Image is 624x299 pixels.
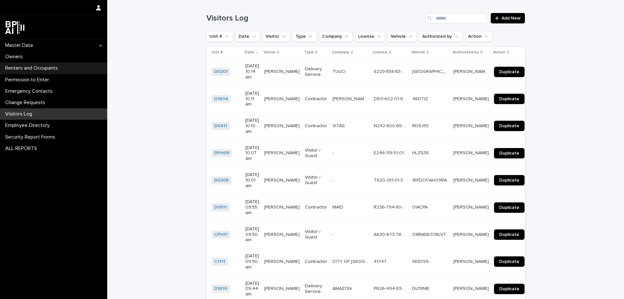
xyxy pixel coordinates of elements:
span: Duplicate [499,259,519,264]
a: D0206 [214,178,229,183]
p: Security Report Forms [3,134,60,140]
p: Visitor [264,49,276,56]
p: Unit # [212,49,223,56]
p: Master Data [3,42,38,48]
img: dwgmcNfxSF6WIOOXiGgu [5,21,24,34]
p: XK8399 [412,258,430,265]
tr: DPH09 [DATE] 10:07 am[PERSON_NAME][PERSON_NAME] Visitor / Guest-- E246-119-51-010-0E246-119-51-01... [206,140,535,167]
button: Vehicle [388,31,417,42]
p: AMAZON [332,285,353,292]
p: PEDRO ARRIETA [264,231,301,238]
span: Duplicate [499,178,519,183]
a: D0411 [214,123,227,129]
p: [GEOGRAPHIC_DATA] [412,68,449,75]
a: C1111 [214,259,225,265]
a: Duplicate [494,256,525,267]
p: MAID [332,203,344,210]
p: SARA RESTREPO [264,203,301,210]
button: Unit # [206,31,233,42]
p: [DATE] 09:44 am [245,281,259,297]
p: R236-794-80-515-0 [374,203,408,210]
p: REINER DUENAS [264,95,301,102]
p: Vehicle [411,49,425,56]
p: T620-281-01-302-0 [374,176,408,183]
span: Duplicate [499,287,519,291]
p: E246-119-51-010-0 [374,149,408,156]
p: TUUCI [332,68,347,75]
p: Delivery Service [305,66,327,77]
p: - [332,149,335,156]
a: Duplicate [494,121,525,131]
h1: Visitors Log [206,14,422,23]
p: Contractor [305,205,327,210]
p: EDUARDO BARRETO [264,258,301,265]
p: Emergency Contacts [3,88,58,94]
p: [DATE] 10:01 am [245,172,259,188]
a: D0201 [214,69,228,75]
p: Company [332,49,349,56]
p: 46DTIZ [412,95,429,102]
p: GUSTAVO TORRES [264,176,301,183]
p: PATRICIA ROOS [453,95,490,102]
p: CITY OF [GEOGRAPHIC_DATA] [332,258,370,265]
p: ALL REPORTS [3,145,42,152]
p: Nayda Robson [453,122,490,129]
a: Duplicate [494,202,525,213]
span: Duplicate [499,124,519,128]
p: Visitor / Guest [305,229,327,240]
p: Contractor [305,96,327,102]
a: Duplicate [494,94,525,104]
a: D1604 [214,96,228,102]
tr: C1111 [DATE] 09:50 am[PERSON_NAME][PERSON_NAME] ContractorCITY OF [GEOGRAPHIC_DATA]CITY OF [GEOGR... [206,248,535,275]
a: CPH11 [214,232,227,238]
tr: D0411 [DATE] 10:10 am[PERSON_NAME][PERSON_NAME] ContractorVITASVITAS N242-800-65-875-0N242-800-65... [206,113,535,140]
span: Duplicate [499,97,519,101]
input: Search [425,13,487,23]
p: Rebecca Samandar [453,258,490,265]
p: N242-800-65-875-0 [374,122,408,129]
p: License [373,49,387,56]
tr: D0206 [DATE] 10:01 am[PERSON_NAME][PERSON_NAME] Visitor / Guest-- T620-281-01-302-0T620-281-01-30... [206,167,535,194]
tr: CPH11 [DATE] 09:50 am[PERSON_NAME][PERSON_NAME] Visitor / Guest-- A630-673-78-042-1A630-673-78-04... [206,221,535,248]
p: [DATE] 09:50 am [245,253,259,270]
p: - [332,231,335,238]
p: 33BNEB/37BLVT [412,231,448,238]
p: Employee Directory [3,122,55,129]
p: Visitors Log [3,111,37,117]
p: [DATE] 10:11 am [245,91,259,107]
tr: D0201 [DATE] 10:14 am[PERSON_NAME][PERSON_NAME] Delivery ServiceTUUCITUUCI S229-858-83-400-0S229-... [206,58,535,85]
p: Type [304,49,314,56]
p: D611-602-01-900-0 [374,95,408,102]
a: Duplicate [494,284,525,294]
p: P626-494-83-700-0 [374,285,408,292]
p: [DATE] 09:55 am [245,199,259,215]
p: Change Requests [3,100,50,106]
p: Visitor / Guest [305,175,327,186]
p: - [332,176,335,183]
button: Company [319,31,353,42]
p: YUTSELY PEREZ [264,285,301,292]
button: Visitor [263,31,290,42]
p: Anthony Cabrera [453,176,490,183]
a: D0511 [214,205,227,210]
p: CARLOS ESCOLAR [264,149,301,156]
p: Action [493,49,505,56]
p: [DATE] 10:14 am [245,63,259,80]
p: Visitor / Guest [305,148,327,159]
a: Duplicate [494,229,525,240]
p: Owners [3,54,28,60]
a: Duplicate [494,67,525,77]
p: Rebeca Font-Romero [453,68,490,75]
p: Contractor [305,259,327,265]
button: Action [465,31,492,42]
p: Permission to Enter [3,77,54,83]
tr: D0511 [DATE] 09:55 am[PERSON_NAME][PERSON_NAME] ContractorMAIDMAID R236-794-80-515-0R236-794-80-5... [206,194,535,221]
a: DPH09 [214,150,229,156]
span: Duplicate [499,151,519,156]
p: Delivery Service [305,283,327,294]
p: [DATE] 10:07 am [245,145,259,161]
p: VITAS [332,122,346,129]
p: TERESA NICOLAS [264,122,301,129]
a: D1610 [214,286,227,292]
